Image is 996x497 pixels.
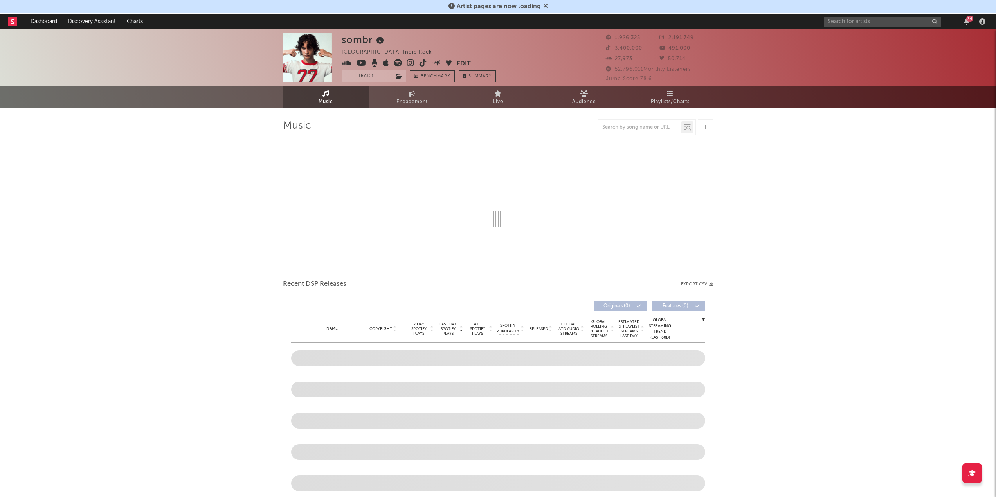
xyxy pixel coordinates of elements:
[627,86,713,108] a: Playlists/Charts
[342,70,391,82] button: Track
[966,16,973,22] div: 34
[369,86,455,108] a: Engagement
[369,327,392,331] span: Copyright
[63,14,121,29] a: Discovery Assistant
[572,97,596,107] span: Audience
[648,317,672,341] div: Global Streaming Trend (Last 60D)
[438,322,459,336] span: Last Day Spotify Plays
[541,86,627,108] a: Audience
[651,97,690,107] span: Playlists/Charts
[543,4,548,10] span: Dismiss
[824,17,941,27] input: Search for artists
[657,304,693,309] span: Features ( 0 )
[319,97,333,107] span: Music
[588,319,610,338] span: Global Rolling 7D Audio Streams
[606,35,640,40] span: 1,926,325
[530,327,548,331] span: Released
[493,97,503,107] span: Live
[467,322,488,336] span: ATD Spotify Plays
[681,282,713,287] button: Export CSV
[455,86,541,108] a: Live
[652,301,705,311] button: Features(0)
[606,76,652,81] span: Jump Score: 78.6
[421,72,450,81] span: Benchmark
[410,70,455,82] a: Benchmark
[396,97,428,107] span: Engagement
[283,86,369,108] a: Music
[342,33,386,46] div: sombr
[599,304,635,309] span: Originals ( 0 )
[606,67,691,72] span: 52,796,011 Monthly Listeners
[25,14,63,29] a: Dashboard
[457,4,541,10] span: Artist pages are now loading
[468,74,492,79] span: Summary
[659,35,694,40] span: 2,191,749
[496,323,519,334] span: Spotify Popularity
[594,301,647,311] button: Originals(0)
[457,59,471,69] button: Edit
[409,322,429,336] span: 7 Day Spotify Plays
[598,124,681,131] input: Search by song name or URL
[606,46,642,51] span: 3,400,000
[964,18,969,25] button: 34
[558,322,580,336] span: Global ATD Audio Streams
[606,56,632,61] span: 27,973
[121,14,148,29] a: Charts
[283,280,346,289] span: Recent DSP Releases
[659,56,686,61] span: 50,714
[618,319,640,338] span: Estimated % Playlist Streams Last Day
[459,70,496,82] button: Summary
[342,48,441,57] div: [GEOGRAPHIC_DATA] | Indie Rock
[659,46,690,51] span: 491,000
[307,326,358,332] div: Name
